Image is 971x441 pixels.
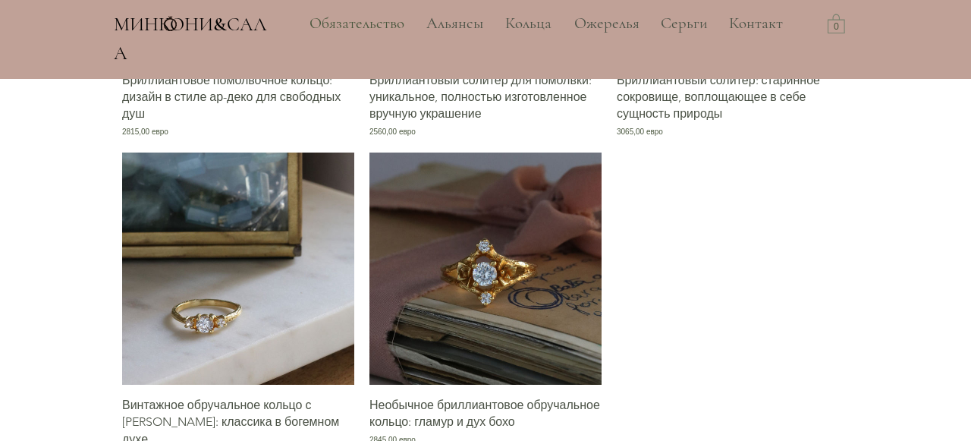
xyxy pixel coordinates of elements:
[310,14,404,33] font: Обязательство
[369,72,602,137] a: Бриллиантовый солитер для помолвки: уникальное, полностью изготовленное вручную украшение2560,00 ...
[122,128,168,136] font: 2815,00 евро
[617,128,663,136] font: 3065,00 евро
[369,398,600,429] font: Необычное бриллиантовое обручальное кольцо: гламур и дух бохо
[649,5,718,43] a: Серьги
[505,14,551,33] font: Кольца
[415,5,494,43] a: Альянсы
[729,14,783,33] font: Контакт
[574,14,639,33] font: Ожерелья
[369,73,592,121] font: Бриллиантовый солитер для помолвки: уникальное, полностью изготовленное вручную украшение
[494,5,563,43] a: Кольца
[563,5,649,43] a: Ожерелья
[828,13,845,33] a: Корзина с 0 товарами
[426,14,483,33] font: Альянсы
[114,10,267,64] a: МИНКОНИ&САЛА
[661,14,708,33] font: Серьги
[834,22,839,33] text: 0
[164,16,177,31] img: Комната Минкони
[114,13,267,65] font: МИНКОНИ&САЛА
[269,5,824,43] nav: Место
[617,72,849,137] a: Бриллиантовый солитер: старинное сокровище, воплощающее в себе сущность природы3065,00 евро
[122,73,341,121] font: Бриллиантовое помолвочное кольцо: дизайн в стиле ар-деко для свободных душ
[298,5,415,43] a: Обязательство
[369,128,416,136] font: 2560,00 евро
[122,72,354,137] a: Бриллиантовое помолвочное кольцо: дизайн в стиле ар-деко для свободных душ2815,00 евро
[718,5,794,43] a: Контакт
[617,73,820,121] font: Бриллиантовый солитер: старинное сокровище, воплощающее в себе сущность природы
